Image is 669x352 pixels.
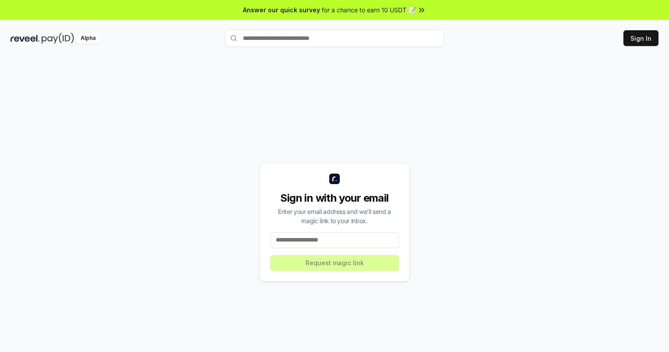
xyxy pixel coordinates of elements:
span: Answer our quick survey [243,5,320,14]
div: Sign in with your email [270,191,399,205]
button: Sign In [623,30,658,46]
img: logo_small [329,174,340,184]
img: pay_id [42,33,74,44]
span: for a chance to earn 10 USDT 📝 [322,5,416,14]
div: Alpha [76,33,100,44]
img: reveel_dark [11,33,40,44]
div: Enter your email address and we’ll send a magic link to your inbox. [270,207,399,225]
